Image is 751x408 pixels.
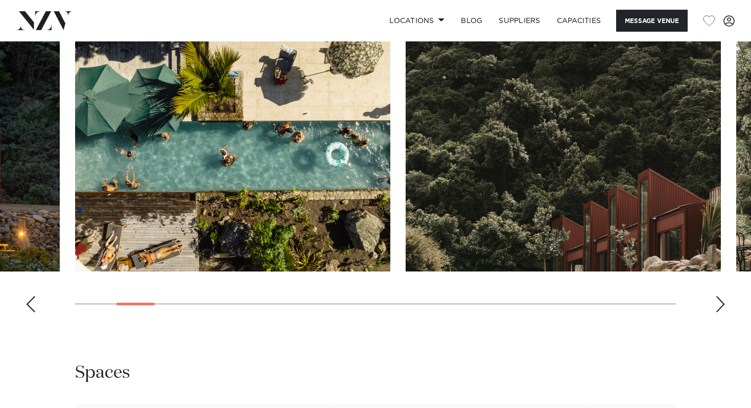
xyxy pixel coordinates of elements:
[406,40,721,271] swiper-slide: 4 / 29
[75,361,130,384] h2: Spaces
[16,11,72,30] img: nzv-logo.png
[381,10,453,32] a: Locations
[616,10,688,32] button: Message Venue
[453,10,490,32] a: BLOG
[549,10,609,32] a: Capacities
[75,40,390,271] swiper-slide: 3 / 29
[490,10,548,32] a: SUPPLIERS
